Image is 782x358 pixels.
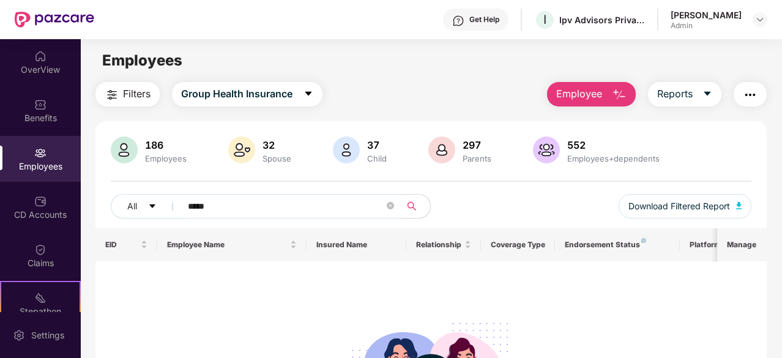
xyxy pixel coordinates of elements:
[34,195,47,207] img: svg+xml;base64,PHN2ZyBpZD0iQ0RfQWNjb3VudHMiIGRhdGEtbmFtZT0iQ0QgQWNjb3VudHMiIHhtbG5zPSJodHRwOi8vd3...
[167,240,288,250] span: Employee Name
[143,154,189,163] div: Employees
[28,329,68,341] div: Settings
[556,86,602,102] span: Employee
[143,139,189,151] div: 186
[34,244,47,256] img: svg+xml;base64,PHN2ZyBpZD0iQ2xhaW0iIHhtbG5zPSJodHRwOi8vd3d3LnczLm9yZy8yMDAwL3N2ZyIgd2lkdGg9IjIwIi...
[400,201,424,211] span: search
[105,88,119,102] img: svg+xml;base64,PHN2ZyB4bWxucz0iaHR0cDovL3d3dy53My5vcmcvMjAwMC9zdmciIHdpZHRoPSIyNCIgaGVpZ2h0PSIyNC...
[671,9,742,21] div: [PERSON_NAME]
[13,329,25,341] img: svg+xml;base64,PHN2ZyBpZD0iU2V0dGluZy0yMHgyMCIgeG1sbnM9Imh0dHA6Ly93d3cudzMub3JnLzIwMDAvc3ZnIiB3aW...
[406,228,481,261] th: Relationship
[127,200,137,213] span: All
[452,15,464,27] img: svg+xml;base64,PHN2ZyBpZD0iSGVscC0zMngzMiIgeG1sbnM9Imh0dHA6Ly93d3cudzMub3JnLzIwMDAvc3ZnIiB3aWR0aD...
[172,82,322,106] button: Group Health Insurancecaret-down
[123,86,151,102] span: Filters
[690,240,757,250] div: Platform Status
[34,292,47,304] img: svg+xml;base64,PHN2ZyB4bWxucz0iaHR0cDovL3d3dy53My5vcmcvMjAwMC9zdmciIHdpZHRoPSIyMSIgaGVpZ2h0PSIyMC...
[303,89,313,100] span: caret-down
[657,86,693,102] span: Reports
[34,50,47,62] img: svg+xml;base64,PHN2ZyBpZD0iSG9tZSIgeG1sbnM9Imh0dHA6Ly93d3cudzMub3JnLzIwMDAvc3ZnIiB3aWR0aD0iMjAiIG...
[102,51,182,69] span: Employees
[743,88,758,102] img: svg+xml;base64,PHN2ZyB4bWxucz0iaHR0cDovL3d3dy53My5vcmcvMjAwMC9zdmciIHdpZHRoPSIyNCIgaGVpZ2h0PSIyNC...
[755,15,765,24] img: svg+xml;base64,PHN2ZyBpZD0iRHJvcGRvd24tMzJ4MzIiIHhtbG5zPSJodHRwOi8vd3d3LnczLm9yZy8yMDAwL3N2ZyIgd2...
[717,228,767,261] th: Manage
[428,136,455,163] img: svg+xml;base64,PHN2ZyB4bWxucz0iaHR0cDovL3d3dy53My5vcmcvMjAwMC9zdmciIHhtbG5zOnhsaW5rPSJodHRwOi8vd3...
[387,201,394,212] span: close-circle
[702,89,712,100] span: caret-down
[260,154,294,163] div: Spouse
[365,139,389,151] div: 37
[481,228,556,261] th: Coverage Type
[333,136,360,163] img: svg+xml;base64,PHN2ZyB4bWxucz0iaHR0cDovL3d3dy53My5vcmcvMjAwMC9zdmciIHhtbG5zOnhsaW5rPSJodHRwOi8vd3...
[533,136,560,163] img: svg+xml;base64,PHN2ZyB4bWxucz0iaHR0cDovL3d3dy53My5vcmcvMjAwMC9zdmciIHhtbG5zOnhsaW5rPSJodHRwOi8vd3...
[365,154,389,163] div: Child
[628,200,730,213] span: Download Filtered Report
[157,228,307,261] th: Employee Name
[559,14,645,26] div: Ipv Advisors Private Limited
[400,194,431,218] button: search
[1,305,80,318] div: Stepathon
[181,86,292,102] span: Group Health Insurance
[148,202,157,212] span: caret-down
[736,202,742,209] img: svg+xml;base64,PHN2ZyB4bWxucz0iaHR0cDovL3d3dy53My5vcmcvMjAwMC9zdmciIHhtbG5zOnhsaW5rPSJodHRwOi8vd3...
[671,21,742,31] div: Admin
[95,82,160,106] button: Filters
[34,99,47,111] img: svg+xml;base64,PHN2ZyBpZD0iQmVuZWZpdHMiIHhtbG5zPSJodHRwOi8vd3d3LnczLm9yZy8yMDAwL3N2ZyIgd2lkdGg9Ij...
[260,139,294,151] div: 32
[105,240,139,250] span: EID
[95,228,158,261] th: EID
[228,136,255,163] img: svg+xml;base64,PHN2ZyB4bWxucz0iaHR0cDovL3d3dy53My5vcmcvMjAwMC9zdmciIHhtbG5zOnhsaW5rPSJodHRwOi8vd3...
[648,82,721,106] button: Reportscaret-down
[612,88,627,102] img: svg+xml;base64,PHN2ZyB4bWxucz0iaHR0cDovL3d3dy53My5vcmcvMjAwMC9zdmciIHhtbG5zOnhsaW5rPSJodHRwOi8vd3...
[547,82,636,106] button: Employee
[34,147,47,159] img: svg+xml;base64,PHN2ZyBpZD0iRW1wbG95ZWVzIiB4bWxucz0iaHR0cDovL3d3dy53My5vcmcvMjAwMC9zdmciIHdpZHRoPS...
[543,12,546,27] span: I
[416,240,462,250] span: Relationship
[111,194,185,218] button: Allcaret-down
[641,238,646,243] img: svg+xml;base64,PHN2ZyB4bWxucz0iaHR0cDovL3d3dy53My5vcmcvMjAwMC9zdmciIHdpZHRoPSI4IiBoZWlnaHQ9IjgiIH...
[565,139,662,151] div: 552
[460,154,494,163] div: Parents
[15,12,94,28] img: New Pazcare Logo
[387,202,394,209] span: close-circle
[619,194,752,218] button: Download Filtered Report
[460,139,494,151] div: 297
[565,154,662,163] div: Employees+dependents
[111,136,138,163] img: svg+xml;base64,PHN2ZyB4bWxucz0iaHR0cDovL3d3dy53My5vcmcvMjAwMC9zdmciIHhtbG5zOnhsaW5rPSJodHRwOi8vd3...
[307,228,406,261] th: Insured Name
[469,15,499,24] div: Get Help
[565,240,669,250] div: Endorsement Status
